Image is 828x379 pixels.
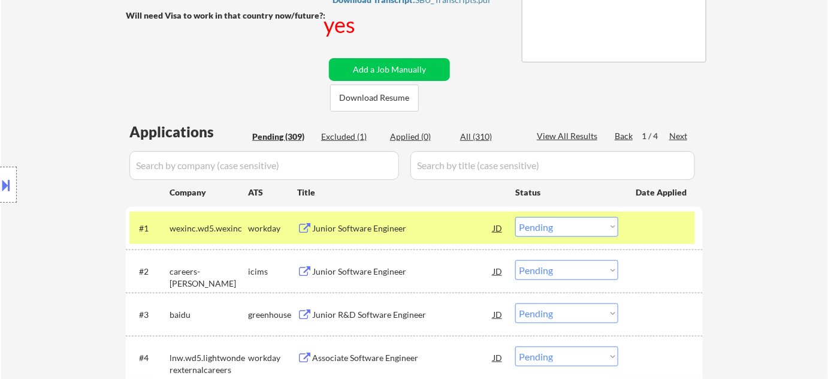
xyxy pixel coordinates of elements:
div: lnw.wd5.lightwonderexternalcareers [170,352,248,375]
input: Search by title (case sensitive) [410,151,695,180]
div: Associate Software Engineer [312,352,493,364]
div: Next [669,130,688,142]
div: icims [248,266,297,278]
div: #4 [139,352,160,364]
div: All (310) [460,131,520,143]
div: Pending (309) [252,131,312,143]
div: Excluded (1) [321,131,381,143]
strong: Will need Visa to work in that country now/future?: [126,10,325,20]
div: greenhouse [248,309,297,321]
div: Junior Software Engineer [312,222,493,234]
input: Search by company (case sensitive) [129,151,399,180]
div: Date Applied [636,187,688,198]
div: #3 [139,309,160,321]
div: View All Results [537,130,601,142]
div: Junior Software Engineer [312,266,493,278]
div: ATS [248,187,297,198]
div: Junior R&D Software Engineer [312,309,493,321]
div: Status [515,181,618,203]
div: Back [615,130,634,142]
div: workday [248,352,297,364]
button: Download Resume [330,85,419,112]
div: Applied (0) [390,131,450,143]
button: Add a Job Manually [329,58,450,81]
div: JD [492,347,504,368]
div: baidu [170,309,248,321]
div: workday [248,222,297,234]
div: Title [297,187,504,198]
div: JD [492,217,504,239]
div: 1 / 4 [642,130,669,142]
div: JD [492,260,504,282]
div: yes [324,10,358,40]
div: JD [492,303,504,325]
